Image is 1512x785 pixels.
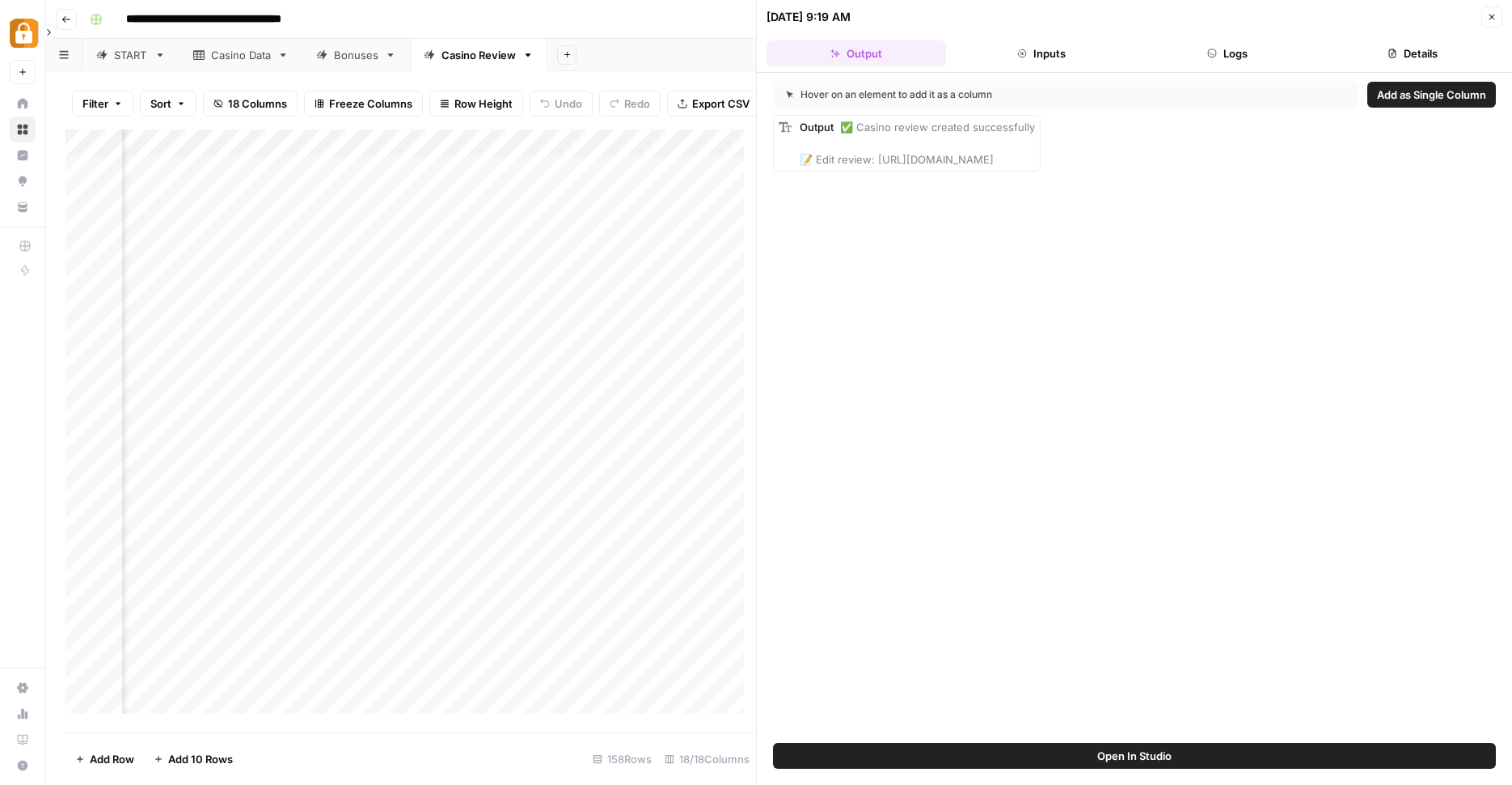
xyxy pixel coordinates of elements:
[1367,82,1496,108] button: Add as Single Column
[228,95,287,112] span: 18 Columns
[144,746,243,772] button: Add 10 Rows
[10,142,36,168] a: Insights
[10,117,36,142] a: Browse
[1097,748,1172,764] span: Open In Studio
[90,751,134,767] span: Add Row
[410,39,547,71] a: Casino Review
[10,701,36,727] a: Usage
[1138,40,1317,66] button: Logs
[65,746,144,772] button: Add Row
[304,91,423,117] button: Freeze Columns
[10,194,36,220] a: Your Data
[150,95,171,112] span: Sort
[429,91,523,117] button: Row Height
[168,751,233,767] span: Add 10 Rows
[586,746,658,772] div: 158 Rows
[72,91,133,117] button: Filter
[211,47,271,63] div: Casino Data
[692,95,750,112] span: Export CSV
[10,13,36,53] button: Workspace: Adzz
[203,91,298,117] button: 18 Columns
[800,121,1035,166] span: ✅ Casino review created successfully 📝 Edit review: [URL][DOMAIN_NAME]
[82,95,108,112] span: Filter
[334,47,378,63] div: Bonuses
[555,95,582,112] span: Undo
[1324,40,1503,66] button: Details
[441,47,516,63] div: Casino Review
[658,746,756,772] div: 18/18 Columns
[10,91,36,117] a: Home
[10,727,36,753] a: Learning Hub
[767,9,851,25] div: [DATE] 9:19 AM
[114,47,148,63] div: START
[82,39,179,71] a: START
[786,87,1168,102] div: Hover on an element to add it as a column
[454,95,513,112] span: Row Height
[773,743,1496,769] button: Open In Studio
[952,40,1132,66] button: Inputs
[800,121,834,134] span: Output
[530,91,593,117] button: Undo
[599,91,661,117] button: Redo
[179,39,302,71] a: Casino Data
[767,40,946,66] button: Output
[10,753,36,779] button: Help + Support
[302,39,410,71] a: Bonuses
[10,168,36,194] a: Opportunities
[329,95,412,112] span: Freeze Columns
[624,95,650,112] span: Redo
[140,91,196,117] button: Sort
[1377,87,1486,103] span: Add as Single Column
[667,91,760,117] button: Export CSV
[10,675,36,701] a: Settings
[10,19,39,48] img: Adzz Logo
